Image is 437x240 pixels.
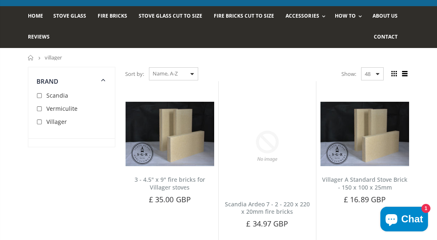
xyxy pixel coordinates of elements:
a: About us [373,6,404,27]
span: £ 16.89 GBP [344,194,386,204]
span: How To [335,12,356,19]
a: 3 - 4.5" x 9" fire bricks for Villager stoves [135,176,205,191]
a: Home [28,6,49,27]
a: Home [28,55,34,60]
img: 3 - 4.5" x 9" fire bricks for Villager stoves [126,102,215,166]
a: Villager A Standard Stove Brick - 150 x 100 x 25mm [322,176,407,191]
span: £ 34.97 GBP [246,219,288,229]
span: Show: [341,67,356,80]
span: Accessories [286,12,319,19]
span: £ 35.00 GBP [149,194,191,204]
span: Grid view [390,69,399,78]
span: Contact [374,33,398,40]
inbox-online-store-chat: Shopify online store chat [378,207,430,233]
span: Fire Bricks Cut To Size [214,12,274,19]
span: Stove Glass [53,12,86,19]
span: About us [373,12,398,19]
span: Sort by: [125,67,144,81]
span: Fire Bricks [98,12,127,19]
span: Stove Glass Cut To Size [139,12,202,19]
a: Reviews [28,27,56,48]
span: Scandia [46,91,68,99]
a: Accessories [286,6,329,27]
span: Home [28,12,43,19]
a: How To [335,6,366,27]
span: List view [400,69,410,78]
a: Scandia Ardeo 7 - 2 - 220 x 220 x 20mm fire bricks [225,200,310,216]
a: Stove Glass [53,6,92,27]
span: Reviews [28,33,50,40]
a: Stove Glass Cut To Size [139,6,208,27]
img: Villager A Standard Stove Brick [320,102,410,166]
span: Vermiculite [46,105,78,112]
a: Contact [374,27,404,48]
a: Fire Bricks Cut To Size [214,6,280,27]
span: Brand [37,77,59,85]
a: Fire Bricks [98,6,133,27]
span: Villager [46,118,67,126]
span: villager [45,54,62,61]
